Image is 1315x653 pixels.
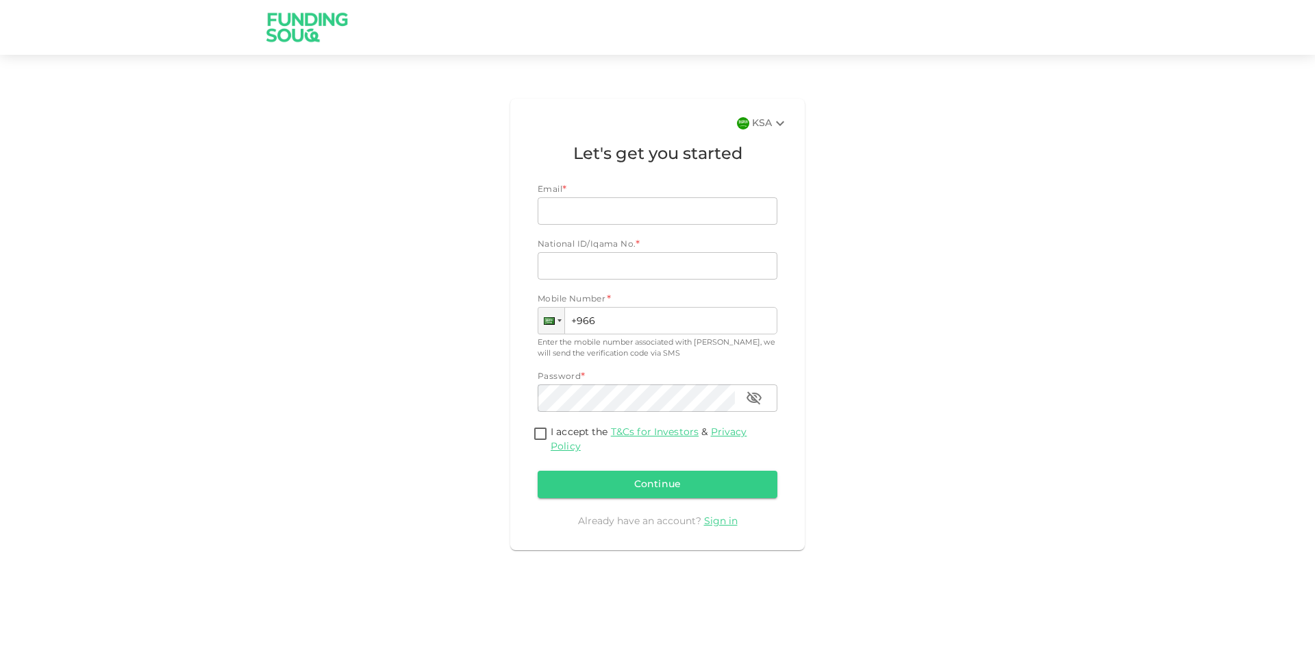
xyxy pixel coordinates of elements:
[538,293,605,307] span: Mobile Number
[752,115,788,132] div: KSA
[538,471,777,498] button: Continue
[538,308,564,334] div: Saudi Arabia: + 966
[538,373,581,381] span: Password
[704,517,738,526] a: Sign in
[551,428,747,452] span: I accept the &
[538,143,777,167] h1: Let's get you started
[538,241,636,249] span: National ID/Iqama No.
[530,426,551,444] span: termsConditionsForInvestmentsAccepted
[551,428,747,452] a: Privacy Policy
[611,428,699,437] a: T&Cs for Investors
[538,515,777,528] div: Already have an account?
[538,186,562,194] span: Email
[538,197,762,225] input: email
[737,117,749,130] img: flag-sa.b9a346574cdc8950dd34b50780441f57.svg
[538,337,777,360] div: Enter the mobile number associated with [PERSON_NAME], we will send the verification code via SMS
[538,307,777,334] input: 1 (702) 123-4567
[538,384,735,412] input: password
[538,252,777,280] input: nationalId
